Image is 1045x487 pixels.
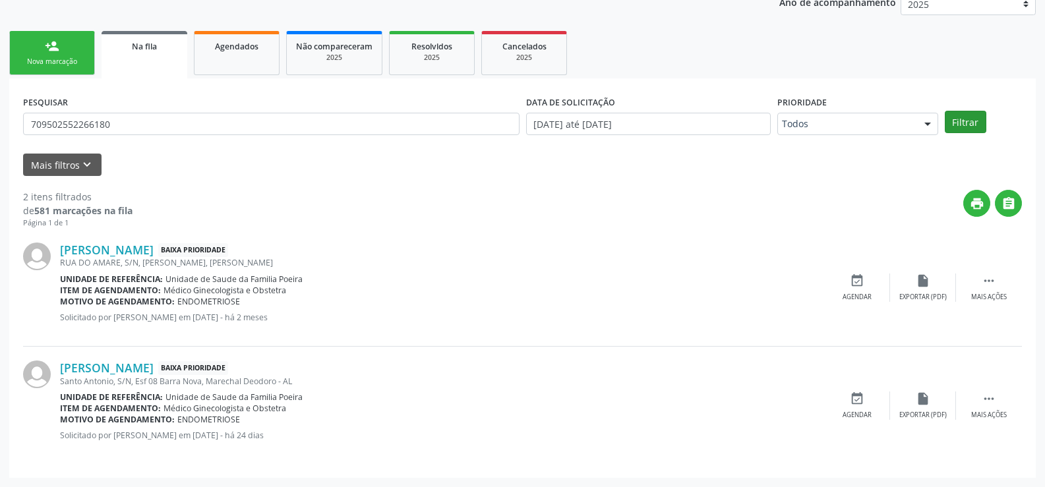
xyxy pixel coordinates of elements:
[296,41,373,52] span: Não compareceram
[60,257,824,268] div: RUA DO AMARE, S/N, [PERSON_NAME], [PERSON_NAME]
[23,154,102,177] button: Mais filtroskeyboard_arrow_down
[164,285,286,296] span: Médico Ginecologista e Obstetra
[165,273,303,285] span: Unidade de Saude da Familia Poeira
[850,391,864,406] i: event_available
[215,41,258,52] span: Agendados
[777,92,827,113] label: Prioridade
[132,41,157,52] span: Na fila
[971,411,1007,420] div: Mais ações
[158,361,228,375] span: Baixa Prioridade
[165,391,303,403] span: Unidade de Saude da Familia Poeira
[963,190,990,217] button: print
[19,57,85,67] div: Nova marcação
[34,204,133,217] strong: 581 marcações na fila
[23,190,133,204] div: 2 itens filtrados
[23,360,51,388] img: img
[60,273,163,285] b: Unidade de referência:
[899,293,947,302] div: Exportar (PDF)
[23,217,133,229] div: Página 1 de 1
[23,113,520,135] input: Nome, CNS
[526,92,615,113] label: DATA DE SOLICITAÇÃO
[60,243,154,257] a: [PERSON_NAME]
[982,391,996,406] i: 
[916,273,930,288] i: insert_drive_file
[945,111,986,133] button: Filtrar
[23,92,68,113] label: PESQUISAR
[843,411,872,420] div: Agendar
[995,190,1022,217] button: 
[177,296,240,307] span: ENDOMETRIOSE
[970,196,984,211] i: print
[843,293,872,302] div: Agendar
[23,243,51,270] img: img
[60,430,824,441] p: Solicitado por [PERSON_NAME] em [DATE] - há 24 dias
[60,360,154,375] a: [PERSON_NAME]
[164,403,286,414] span: Médico Ginecologista e Obstetra
[399,53,465,63] div: 2025
[60,403,161,414] b: Item de agendamento:
[782,117,911,130] span: Todos
[982,273,996,288] i: 
[411,41,452,52] span: Resolvidos
[60,391,163,403] b: Unidade de referência:
[60,285,161,296] b: Item de agendamento:
[971,293,1007,302] div: Mais ações
[296,53,373,63] div: 2025
[899,411,947,420] div: Exportar (PDF)
[491,53,557,63] div: 2025
[916,391,930,406] i: insert_drive_file
[45,39,59,53] div: person_add
[80,158,94,172] i: keyboard_arrow_down
[60,312,824,323] p: Solicitado por [PERSON_NAME] em [DATE] - há 2 meses
[23,204,133,217] div: de
[526,113,771,135] input: Selecione um intervalo
[60,376,824,387] div: Santo Antonio, S/N, Esf 08 Barra Nova, Marechal Deodoro - AL
[502,41,547,52] span: Cancelados
[177,414,240,425] span: ENDOMETRIOSE
[60,414,175,425] b: Motivo de agendamento:
[850,273,864,288] i: event_available
[60,296,175,307] b: Motivo de agendamento:
[1001,196,1016,211] i: 
[158,243,228,257] span: Baixa Prioridade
